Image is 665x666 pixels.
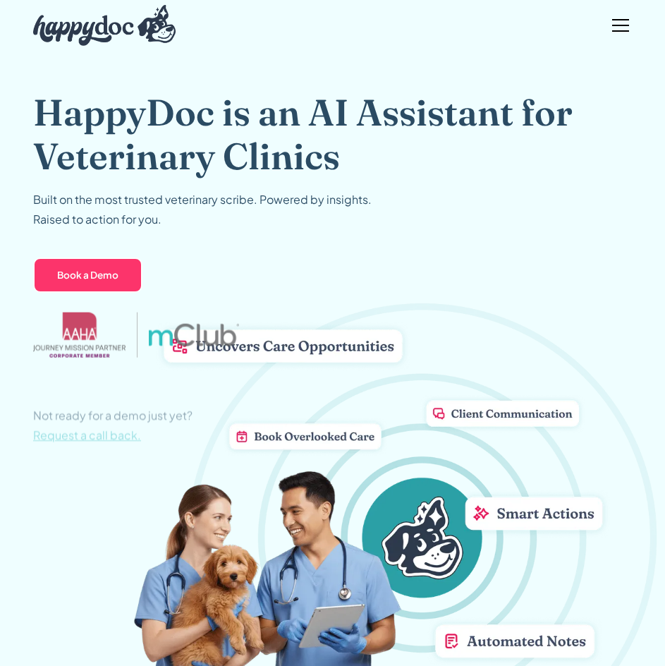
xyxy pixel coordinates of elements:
p: Not ready for a demo just yet? [33,406,193,445]
img: HappyDoc Logo: A happy dog with his ear up, listening. [33,5,176,46]
span: Request a call back. [33,428,141,442]
p: Built on the most trusted veterinary scribe. Powered by insights. Raised to action for you. [33,190,372,229]
img: mclub logo [150,323,240,346]
a: Book a Demo [33,258,142,293]
img: AAHA Advantage logo [33,312,126,357]
h1: HappyDoc is an AI Assistant for Veterinary Clinics [33,90,632,178]
div: menu [604,8,632,42]
a: home [33,1,176,49]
